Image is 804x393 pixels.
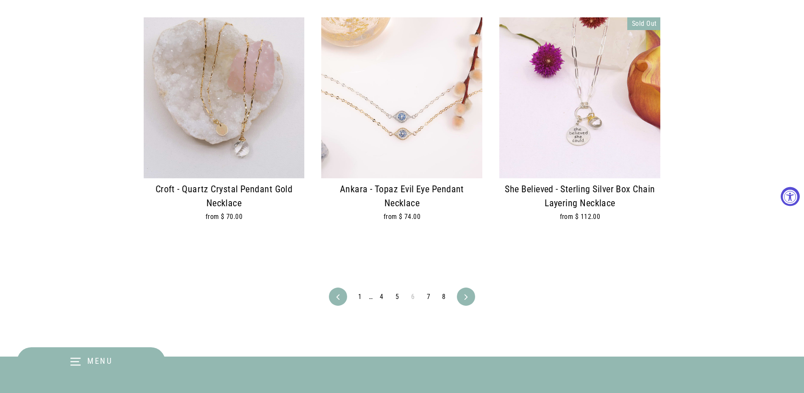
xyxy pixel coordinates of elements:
img: She Believed - Sterling Silver Box Chain Layering Necklace front main image | Breathe Autumn Rain... [499,17,660,178]
span: Menu [87,356,113,366]
div: She Believed - Sterling Silver Box Chain Layering Necklace [499,183,660,210]
span: … [369,293,373,300]
span: from $ 70.00 [206,213,242,221]
a: 4 [375,290,388,304]
img: Croft - Quartz Crystal Pendant Gold Necklace alt image | Breathe Autumn Rain Artisan Jewelry [144,17,305,178]
button: Menu [17,347,165,376]
span: from $ 112.00 [560,213,601,221]
a: 1 [353,290,367,304]
div: Ankara - Topaz Evil Eye Pendant Necklace [321,183,482,210]
span: 6 [406,290,420,304]
a: She Believed - Sterling Silver Box Chain Layering Necklace front main image | Breathe Autumn Rain... [499,17,660,237]
div: Croft - Quartz Crystal Pendant Gold Necklace [144,183,305,210]
a: Croft - Quartz Crystal Pendant Gold Necklace alt image | Breathe Autumn Rain Artisan Jewelry Crof... [144,17,305,237]
span: from $ 74.00 [384,213,420,221]
a: 5 [390,290,404,304]
img: Ankara - Topaz Evil Eye Pendant Necklace main image | Breathe Autumn Rain Artisan Jewelry [321,17,482,178]
a: 7 [422,290,435,304]
a: Ankara - Topaz Evil Eye Pendant Necklace main image | Breathe Autumn Rain Artisan Jewelry Ankara ... [321,17,482,237]
button: Accessibility Widget, click to open [781,187,800,206]
a: 8 [437,290,451,304]
div: Sold Out [627,17,661,30]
